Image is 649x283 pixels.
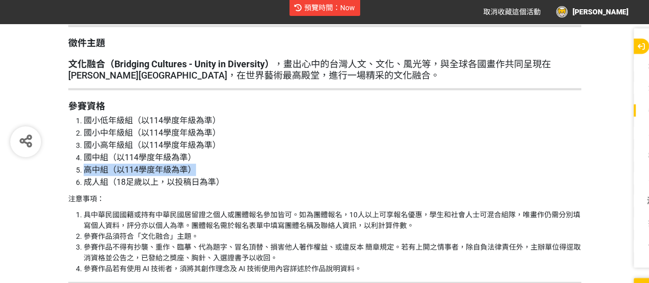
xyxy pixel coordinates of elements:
[68,101,105,111] strong: 參賽資格
[304,4,355,12] span: 預覽時間：Now
[84,153,196,162] span: 國中組（以114學度年級為準）
[68,194,581,204] p: 注意事項：
[84,116,221,125] span: 國小低年級組（以114學度年級為準）
[68,59,581,81] h2: ，畫出心中的台灣人文、文化、風光等，與全球各國畫作共同呈現在[PERSON_NAME][GEOGRAPHIC_DATA]，在世界藝術最高殿堂，進行一場精采的文化融合。
[84,165,196,175] span: 高中組（以114學度年級為準）
[84,243,581,262] span: 參賽作品不得有抄襲、重作、臨摹、代為題字、冒名頂替、損害他人著作權益、或違反本 簡章規定。若有上開之情事者，除自負法律責任外，主辦單位得逕取消資格並公告之，已發給之獎座、胸針、入選證書予以收回。
[84,265,362,273] span: 參賽作品若有使用 AI 技術者，須將其創作理念及 AI 技術使用內容詳述於作品說明資料。
[84,177,224,187] span: 成人組（18足歲以上，以投稿日為準）
[68,37,105,48] strong: 徵件主題
[84,140,221,150] span: 國小高年級組（以114學度年級為準）
[84,210,581,231] li: 具中華民國國籍或持有中華民國居留證之個人或團體報名參加皆可。如為團體報名，10人以上可享報名優惠，學生和社會人士可混合組隊，唯畫作仍需分別填寫個人資料，評分亦以個人為準。團體報名需於報名表單中填...
[483,8,541,16] span: 取消收藏這個活動
[84,231,581,242] li: 參賽作品須符合「文化融合」主題。
[84,128,221,138] span: 國小中年級組（以114學度年級為準）
[68,59,274,69] strong: 文化融合（Bridging Cultures - Unity in Diversity）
